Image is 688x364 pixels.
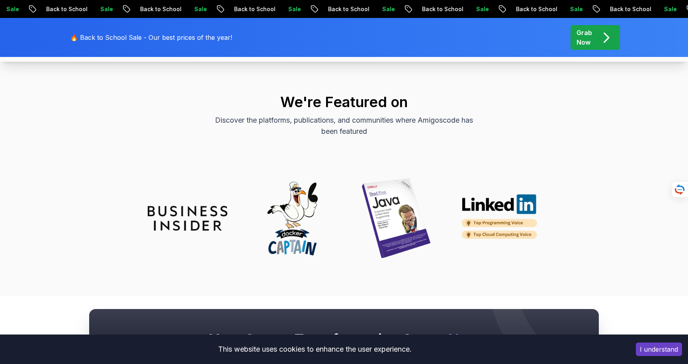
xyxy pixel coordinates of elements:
p: Back to School [603,5,657,13]
p: Discover the platforms, publications, and communities where Amigoscode has been featured [210,115,478,137]
h2: Your Career Transformation Starts [105,331,583,347]
p: Back to School [415,5,469,13]
span: Now [448,331,479,348]
img: partner_java [356,178,436,258]
div: This website uses cookies to enhance the user experience. [6,341,624,358]
p: Sale [375,5,401,13]
p: Sale [94,5,119,13]
p: Back to School [39,5,94,13]
p: Back to School [509,5,563,13]
p: Back to School [133,5,188,13]
p: Grab Now [577,28,592,47]
p: Sale [281,5,307,13]
img: partner_insider [148,206,227,231]
img: partner_docker [252,178,332,258]
p: 🔥 Back to School Sale - Our best prices of the year! [70,33,232,42]
p: Sale [563,5,589,13]
h2: We're Featured on [65,94,623,110]
p: Back to School [227,5,281,13]
img: partner_linkedin [461,194,540,243]
p: Sale [188,5,213,13]
p: Sale [657,5,683,13]
p: Sale [469,5,495,13]
button: Accept cookies [636,342,682,356]
p: Back to School [321,5,375,13]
